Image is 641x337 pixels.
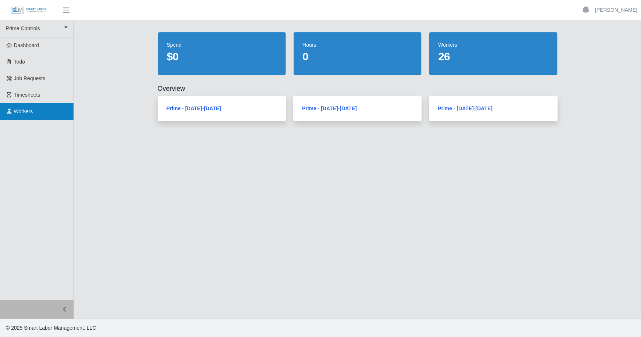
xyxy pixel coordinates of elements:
span: Workers [14,108,33,114]
a: [PERSON_NAME] [595,6,637,14]
span: Dashboard [14,42,39,48]
dd: $0 [167,50,277,63]
a: Prime - [DATE]-[DATE] [438,105,493,111]
dd: 26 [438,50,548,63]
dt: hours [302,41,412,49]
span: © 2025 Smart Labor Management, LLC [6,325,96,331]
span: Job Requests [14,75,46,81]
a: Prime - [DATE]-[DATE] [302,105,357,111]
dd: 0 [302,50,412,63]
span: Timesheets [14,92,40,98]
img: SLM Logo [10,6,47,14]
dt: workers [438,41,548,49]
span: Todo [14,59,25,65]
h2: Overview [158,84,558,93]
a: Prime - [DATE]-[DATE] [166,105,221,111]
dt: spend [167,41,277,49]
